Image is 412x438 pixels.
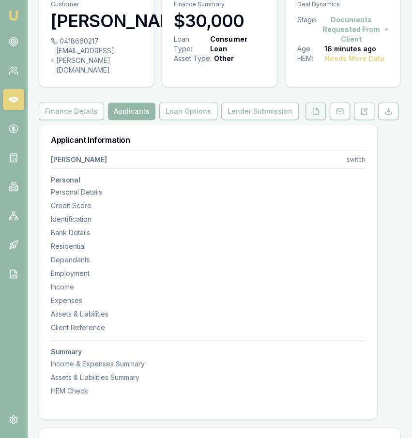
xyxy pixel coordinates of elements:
[51,201,365,211] div: Credit Score
[51,348,365,355] h3: Summary
[51,282,365,292] div: Income
[51,309,365,319] div: Assets & Liabilities
[51,177,365,183] h3: Personal
[159,103,217,120] button: Loan Options
[51,323,365,332] div: Client Reference
[51,11,142,30] h3: [PERSON_NAME]
[297,0,388,8] p: Deal Dynamics
[51,255,365,265] div: Dependants
[51,242,365,251] div: Residential
[318,15,388,44] button: Documents Requested From Client
[297,44,324,54] div: Age:
[51,187,365,197] div: Personal Details
[221,103,299,120] button: Lender Submission
[51,155,107,165] div: [PERSON_NAME]
[324,44,376,54] div: 16 minutes ago
[297,15,318,44] div: Stage:
[157,103,219,120] a: Loan Options
[8,10,19,21] img: emu-icon-u.png
[51,373,365,382] div: Assets & Liabilities Summary
[39,103,104,120] button: Finance Details
[297,54,324,63] div: HEM:
[51,386,365,396] div: HEM Check
[214,54,233,63] div: Other
[219,103,301,120] a: Lender Submission
[39,103,106,120] a: Finance Details
[347,156,365,164] div: switch
[51,228,365,238] div: Bank Details
[51,136,365,144] h3: Applicant Information
[51,36,142,46] div: 0418660217
[324,54,384,63] div: Needs More Data
[51,46,142,75] div: [EMAIL_ADDRESS][PERSON_NAME][DOMAIN_NAME]
[51,0,142,8] p: Customer
[108,103,155,120] button: Applicants
[174,0,265,8] p: Finance Summary
[210,34,263,54] div: Consumer Loan
[174,11,265,30] h3: $30,000
[106,103,157,120] a: Applicants
[51,214,365,224] div: Identification
[51,296,365,305] div: Expenses
[51,359,365,369] div: Income & Expenses Summary
[51,269,365,278] div: Employment
[174,54,212,63] div: Asset Type :
[174,34,208,54] div: Loan Type:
